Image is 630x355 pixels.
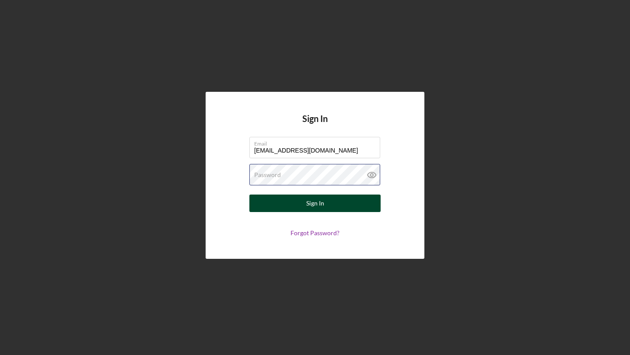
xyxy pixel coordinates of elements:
[254,171,281,178] label: Password
[306,195,324,212] div: Sign In
[302,114,328,137] h4: Sign In
[254,137,380,147] label: Email
[290,229,339,237] a: Forgot Password?
[249,195,381,212] button: Sign In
